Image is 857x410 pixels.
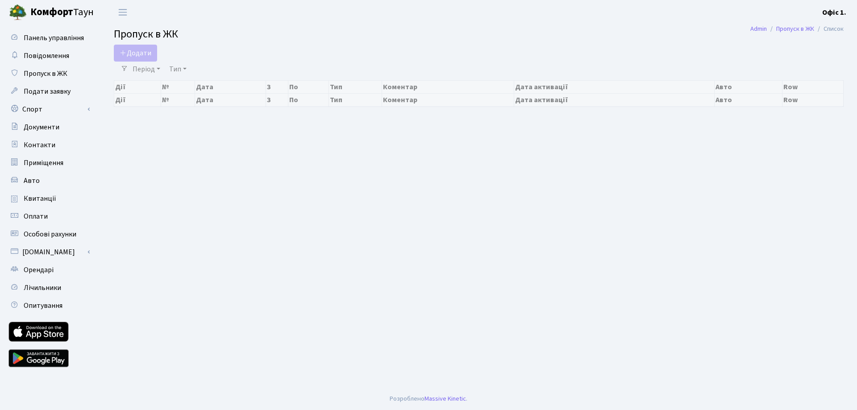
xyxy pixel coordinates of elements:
[514,80,714,93] th: Дата активації
[24,33,84,43] span: Панель управління
[30,5,94,20] span: Таун
[112,5,134,20] button: Переключити навігацію
[24,69,67,79] span: Пропуск в ЖК
[166,62,190,77] a: Тип
[4,279,94,297] a: Лічильники
[24,158,63,168] span: Приміщення
[288,93,329,106] th: По
[424,394,466,403] a: Massive Kinetic
[24,87,71,96] span: Подати заявку
[390,394,467,404] div: Розроблено .
[24,265,54,275] span: Орендарі
[814,24,844,34] li: Список
[782,93,843,106] th: Row
[195,80,266,93] th: Дата
[4,118,94,136] a: Документи
[114,93,161,106] th: Дії
[4,136,94,154] a: Контакти
[4,47,94,65] a: Повідомлення
[288,80,329,93] th: По
[822,7,846,18] a: Офіс 1.
[382,93,514,106] th: Коментар
[24,140,55,150] span: Контакти
[4,190,94,207] a: Квитанції
[329,80,382,93] th: Тип
[822,8,846,17] b: Офіс 1.
[195,93,266,106] th: Дата
[114,26,178,42] span: Пропуск в ЖК
[114,80,161,93] th: Дії
[329,93,382,106] th: Тип
[24,283,61,293] span: Лічильники
[24,51,69,61] span: Повідомлення
[4,100,94,118] a: Спорт
[4,207,94,225] a: Оплати
[782,80,843,93] th: Row
[4,65,94,83] a: Пропуск в ЖК
[714,80,782,93] th: Авто
[514,93,714,106] th: Дата активації
[30,5,73,19] b: Комфорт
[4,83,94,100] a: Подати заявку
[4,29,94,47] a: Панель управління
[161,93,195,106] th: №
[120,48,151,58] span: Додати
[114,45,157,62] a: Додати
[4,172,94,190] a: Авто
[4,154,94,172] a: Приміщення
[776,24,814,33] a: Пропуск в ЖК
[24,194,56,203] span: Квитанції
[129,62,164,77] a: Період
[24,301,62,311] span: Опитування
[24,122,59,132] span: Документи
[266,93,288,106] th: З
[24,229,76,239] span: Особові рахунки
[24,211,48,221] span: Оплати
[737,20,857,38] nav: breadcrumb
[714,93,782,106] th: Авто
[266,80,288,93] th: З
[750,24,767,33] a: Admin
[4,225,94,243] a: Особові рахунки
[161,80,195,93] th: №
[4,243,94,261] a: [DOMAIN_NAME]
[24,176,40,186] span: Авто
[4,297,94,315] a: Опитування
[382,80,514,93] th: Коментар
[9,4,27,21] img: logo.png
[4,261,94,279] a: Орендарі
